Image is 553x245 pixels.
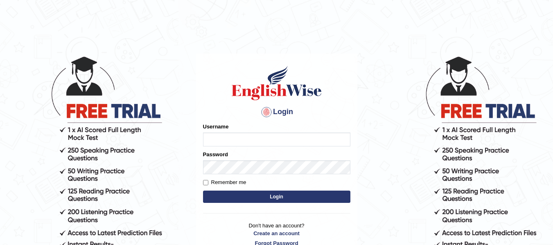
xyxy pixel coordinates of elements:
button: Login [203,191,350,203]
img: Logo of English Wise sign in for intelligent practice with AI [230,65,323,101]
label: Username [203,123,229,130]
a: Create an account [203,229,350,237]
h4: Login [203,106,350,119]
input: Remember me [203,180,208,185]
label: Password [203,151,228,158]
label: Remember me [203,178,246,187]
